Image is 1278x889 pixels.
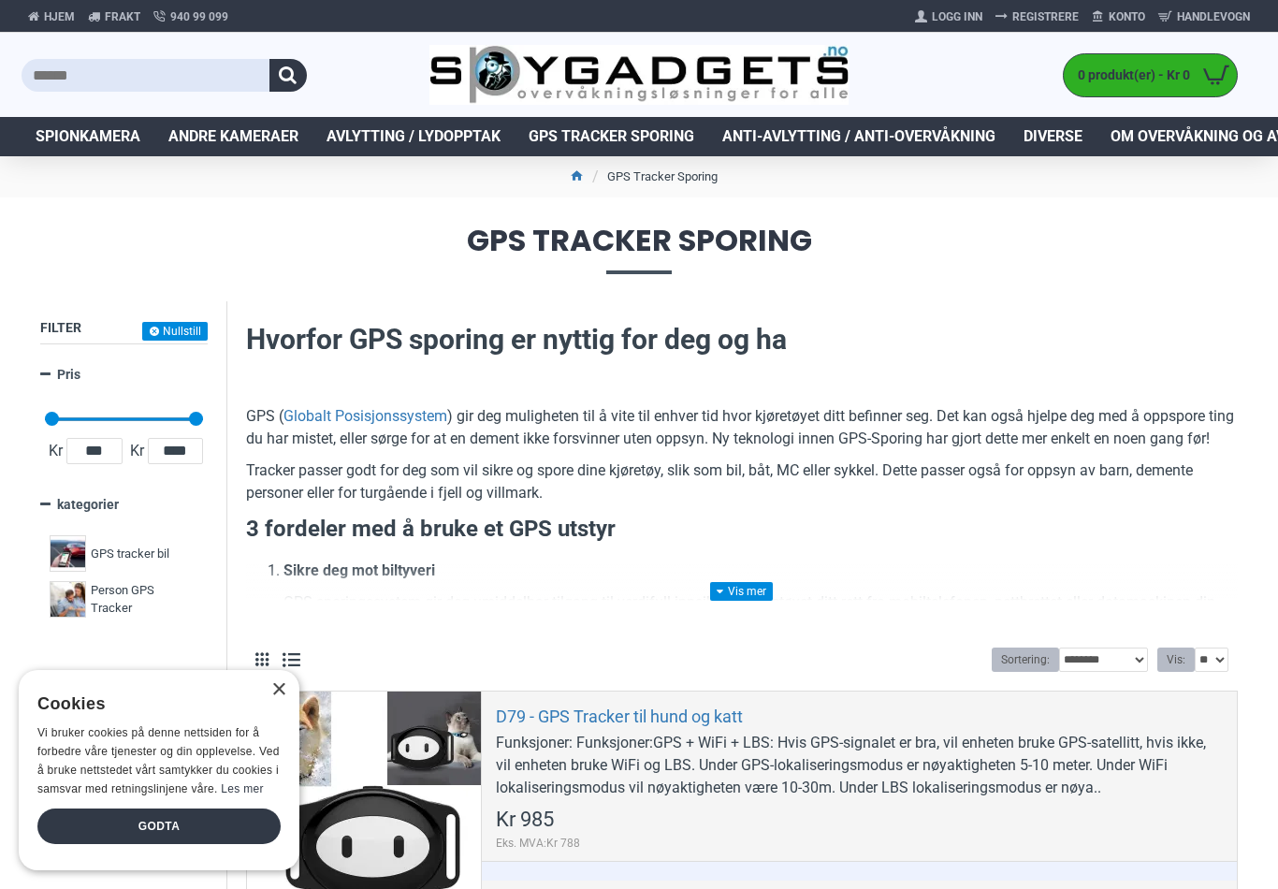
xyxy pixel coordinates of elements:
a: Globalt Posisjonssystem [283,405,447,428]
a: Diverse [1009,117,1096,156]
a: Avlytting / Lydopptak [312,117,515,156]
p: GPS ( ) gir deg muligheten til å vite til enhver tid hvor kjøretøyet ditt befinner seg. Det kan o... [246,405,1238,450]
a: Andre kameraer [154,117,312,156]
a: GPS Tracker Sporing [515,117,708,156]
span: Filter [40,320,81,335]
div: Funksjoner: Funksjoner:GPS + WiFi + LBS: Hvis GPS-signalet er bra, vil enheten bruke GPS-satellit... [496,732,1223,799]
span: Diverse [1024,125,1082,148]
label: Vis: [1157,648,1195,672]
a: Registrere [989,2,1085,32]
h3: 3 fordeler med å bruke et GPS utstyr [246,514,1238,546]
p: GPS sporingssystem gir deg umiddelbar tilgang til verdifull innsikt om kjøretøyet ditt rett fra m... [283,591,1238,659]
span: GPS Tracker Sporing [529,125,694,148]
span: Avlytting / Lydopptak [327,125,501,148]
a: Les mer, opens a new window [221,782,263,795]
strong: Sikre deg mot biltyveri [283,561,435,579]
span: GPS tracker bil [91,545,169,563]
span: GPS Tracker Sporing [22,226,1256,273]
span: Person GPS Tracker [91,581,194,618]
span: Vi bruker cookies på denne nettsiden for å forbedre våre tjenester og din opplevelse. Ved å bruke... [37,726,280,794]
div: Cookies [37,684,269,724]
a: Handlevogn [1152,2,1256,32]
a: Konto [1085,2,1152,32]
span: Anti-avlytting / Anti-overvåkning [722,125,995,148]
img: SpyGadgets.no [429,45,850,106]
span: Kr 985 [496,809,554,830]
a: Spionkamera [22,117,154,156]
p: Tracker passer godt for deg som vil sikre og spore dine kjøretøy, slik som bil, båt, MC eller syk... [246,459,1238,504]
span: 940 99 099 [170,8,228,25]
span: 0 produkt(er) - Kr 0 [1064,66,1195,85]
span: Andre kameraer [168,125,298,148]
div: Close [271,683,285,697]
a: D79 - GPS Tracker til hund og katt [496,706,743,727]
img: GPS tracker bil [50,535,86,572]
a: Anti-avlytting / Anti-overvåkning [708,117,1009,156]
img: Person GPS Tracker [50,581,86,618]
span: Logg Inn [932,8,982,25]
span: Kr [45,440,66,462]
span: Frakt [105,8,140,25]
span: Konto [1109,8,1145,25]
span: Eks. MVA:Kr 788 [496,835,580,852]
a: kategorier [40,488,208,521]
div: Godta [37,809,281,844]
label: Sortering: [992,648,1059,672]
span: Registrere [1012,8,1079,25]
span: Spionkamera [36,125,140,148]
button: Nullstill [142,322,208,341]
span: Hjem [44,8,75,25]
a: 0 produkt(er) - Kr 0 [1064,54,1237,96]
a: Pris [40,358,208,391]
span: Kr [126,440,148,462]
span: Handlevogn [1177,8,1250,25]
h2: Hvorfor GPS sporing er nyttig for deg og ha [246,320,1238,359]
a: Logg Inn [908,2,989,32]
